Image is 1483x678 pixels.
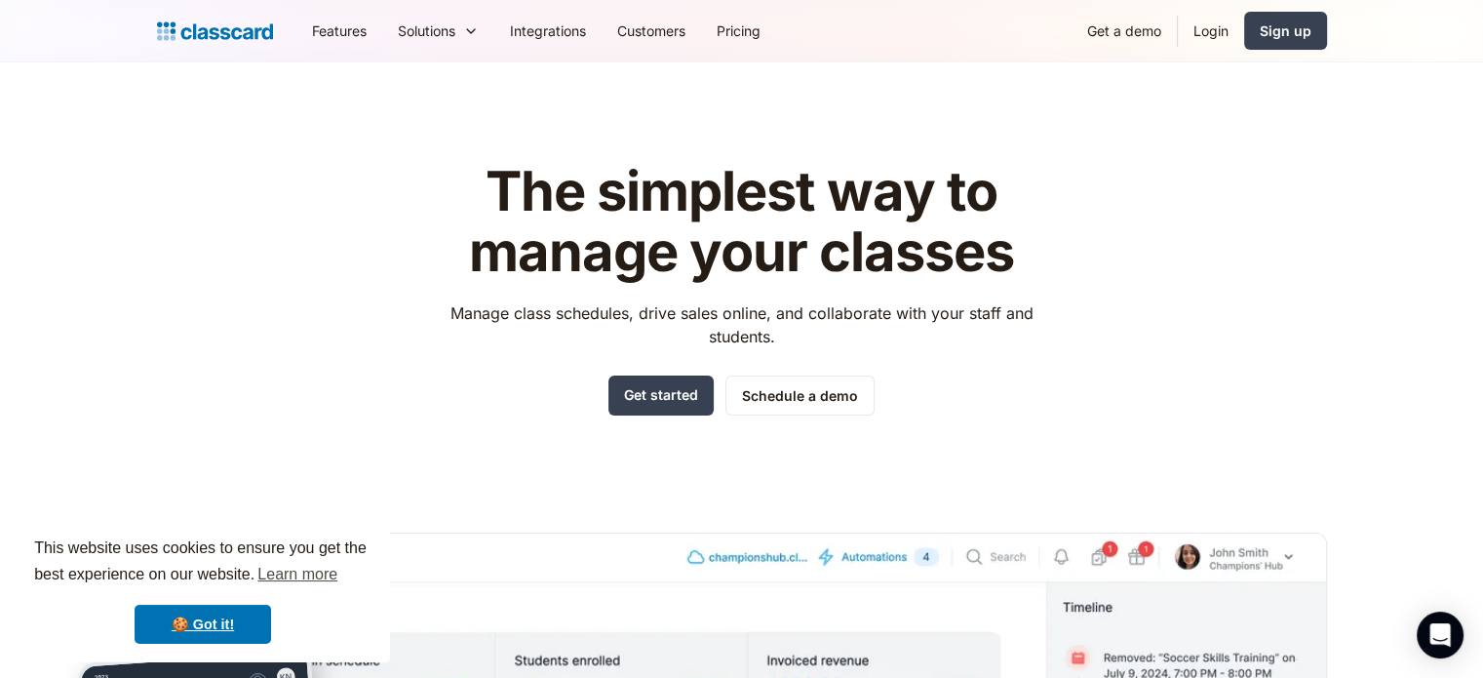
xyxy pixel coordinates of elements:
[34,537,371,589] span: This website uses cookies to ensure you get the best experience on our website.
[608,376,714,416] a: Get started
[725,376,875,416] a: Schedule a demo
[701,9,776,53] a: Pricing
[494,9,602,53] a: Integrations
[1072,9,1177,53] a: Get a demo
[1260,20,1311,41] div: Sign up
[296,9,382,53] a: Features
[254,560,340,589] a: learn more about cookies
[398,20,455,41] div: Solutions
[157,18,273,45] a: home
[382,9,494,53] div: Solutions
[135,605,271,644] a: dismiss cookie message
[1178,9,1244,53] a: Login
[1244,12,1327,50] a: Sign up
[432,301,1051,348] p: Manage class schedules, drive sales online, and collaborate with your staff and students.
[432,162,1051,282] h1: The simplest way to manage your classes
[1417,612,1463,658] div: Open Intercom Messenger
[16,518,390,662] div: cookieconsent
[602,9,701,53] a: Customers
